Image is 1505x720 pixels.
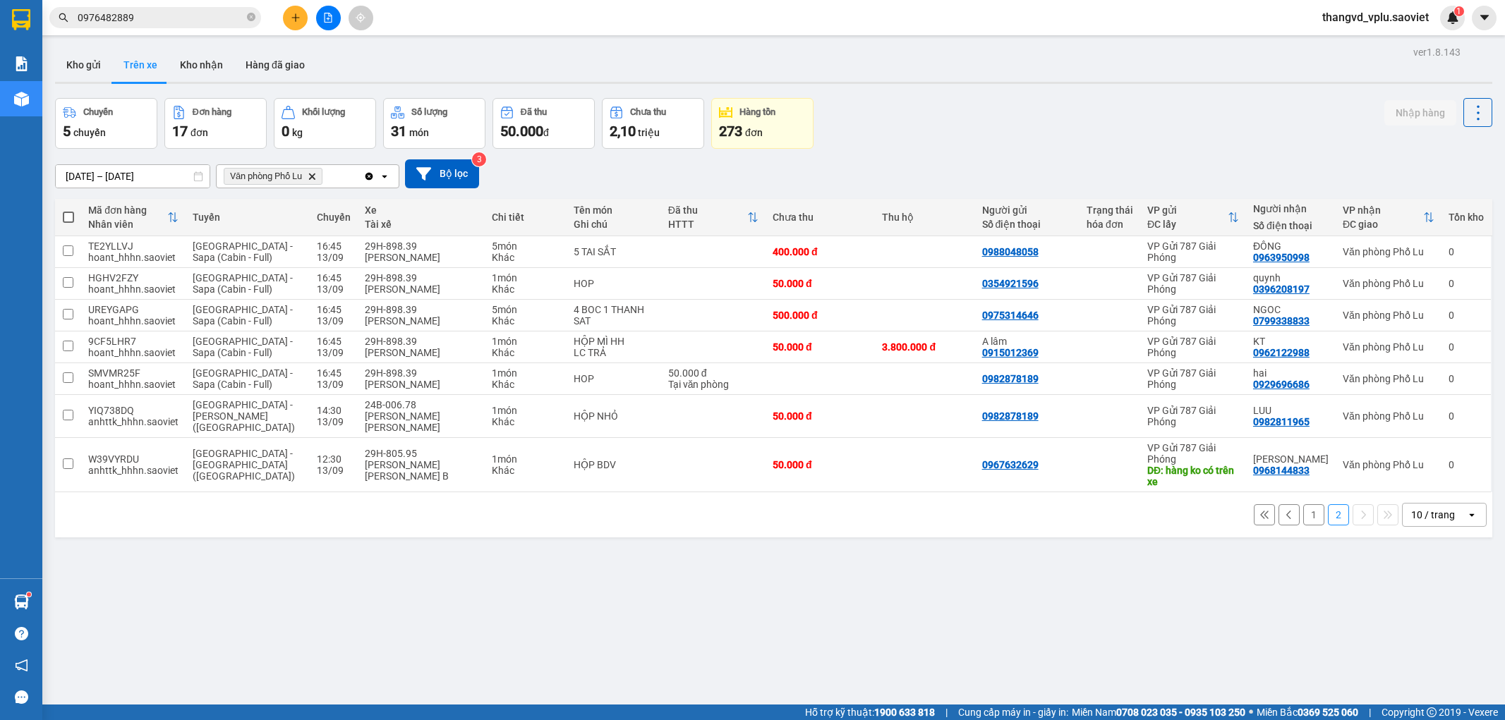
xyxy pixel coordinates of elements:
div: Chưa thu [630,107,666,117]
strong: 0369 525 060 [1298,707,1358,718]
div: 0 [1449,459,1484,470]
button: Đã thu50.000đ [492,98,595,149]
div: ver 1.8.143 [1413,44,1461,60]
div: 0 [1449,373,1484,384]
div: Khác [492,283,559,295]
div: 29H-898.39 [365,240,478,252]
div: HOP [574,373,654,384]
div: 13/09 [317,416,351,427]
img: logo-vxr [12,9,30,30]
div: 1 món [492,367,559,379]
div: hoant_hhhn.saoviet [88,283,179,295]
div: Chuyến [317,212,351,223]
div: VP nhận [1343,205,1423,216]
div: 14:30 [317,405,351,416]
input: Select a date range. [56,165,210,188]
div: 50.000 đ [773,459,868,470]
div: anhttk_hhhn.saoviet [88,465,179,476]
button: Chuyến5chuyến [55,98,157,149]
div: 29H-898.39 [365,336,478,347]
span: 1 [1456,6,1461,16]
div: 0 [1449,310,1484,321]
button: 2 [1328,504,1349,525]
div: VP Gửi 787 Giải Phóng [1147,272,1239,295]
div: KT [1253,336,1329,347]
span: Cung cấp máy in - giấy in: [958,704,1068,720]
span: kg [292,127,303,138]
div: Văn phòng Phố Lu [1343,310,1434,321]
div: hoant_hhhn.saoviet [88,315,179,327]
span: 273 [719,123,742,140]
div: Văn phòng Phố Lu [1343,246,1434,257]
div: 29H-805.95 [365,448,478,459]
sup: 3 [472,152,486,166]
div: 0988048058 [982,246,1039,257]
span: đ [543,127,549,138]
sup: 1 [1454,6,1464,16]
div: VP Gửi 787 Giải Phóng [1147,304,1239,327]
div: 24B-006.78 [365,399,478,410]
div: 0968144833 [1253,465,1310,476]
div: HOP [574,278,654,289]
div: Hàng tồn [739,107,775,117]
div: LUU [1253,405,1329,416]
div: 13/09 [317,315,351,327]
div: YIQ738DQ [88,405,179,416]
div: 13/09 [317,379,351,390]
button: Đơn hàng17đơn [164,98,267,149]
span: triệu [638,127,660,138]
span: [GEOGRAPHIC_DATA] - Sapa (Cabin - Full) [193,304,293,327]
div: VP Gửi 787 Giải Phóng [1147,336,1239,358]
div: [PERSON_NAME] [PERSON_NAME] B [365,459,478,482]
div: Thu hộ [882,212,967,223]
div: hóa đơn [1087,219,1133,230]
sup: 1 [27,592,31,597]
div: LC TRẢ [574,347,654,358]
span: plus [291,13,301,23]
div: ĐC lấy [1147,219,1228,230]
span: close-circle [247,11,255,25]
div: 0967632629 [982,459,1039,470]
div: 0 [1449,278,1484,289]
div: VP Gửi 787 Giải Phóng [1147,405,1239,427]
div: Chưa thu [773,212,868,223]
div: Văn phòng Phố Lu [1343,278,1434,289]
div: hoant_hhhn.saoviet [88,347,179,358]
div: [PERSON_NAME] [365,283,478,295]
div: UREYGAPG [88,304,179,315]
div: 16:45 [317,336,351,347]
div: [PERSON_NAME] [365,347,478,358]
div: 0 [1449,246,1484,257]
div: 400.000 đ [773,246,868,257]
div: HTTT [668,219,747,230]
span: file-add [323,13,333,23]
span: | [945,704,948,720]
img: icon-new-feature [1446,11,1459,24]
div: 0354921596 [982,278,1039,289]
button: Hàng đã giao [234,48,316,82]
div: 1 món [492,405,559,416]
div: Tồn kho [1449,212,1484,223]
span: aim [356,13,365,23]
svg: Clear all [363,171,375,182]
div: Khối lượng [302,107,345,117]
div: Xe [365,205,478,216]
div: Số lượng [411,107,447,117]
div: 500.000 đ [773,310,868,321]
div: Mã đơn hàng [88,205,167,216]
span: | [1369,704,1371,720]
div: NGOC [1253,304,1329,315]
div: 13/09 [317,252,351,263]
div: 0982878189 [982,410,1039,422]
div: Văn phòng Phố Lu [1343,373,1434,384]
span: 0 [282,123,289,140]
div: HỘP BDV [574,459,654,470]
div: 5 món [492,240,559,252]
div: Khác [492,379,559,390]
div: Văn phòng Phố Lu [1343,459,1434,470]
div: Tuyến [193,212,303,223]
div: [PERSON_NAME] [365,315,478,327]
button: Chưa thu2,10 triệu [602,98,704,149]
button: plus [283,6,308,30]
div: 16:45 [317,304,351,315]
